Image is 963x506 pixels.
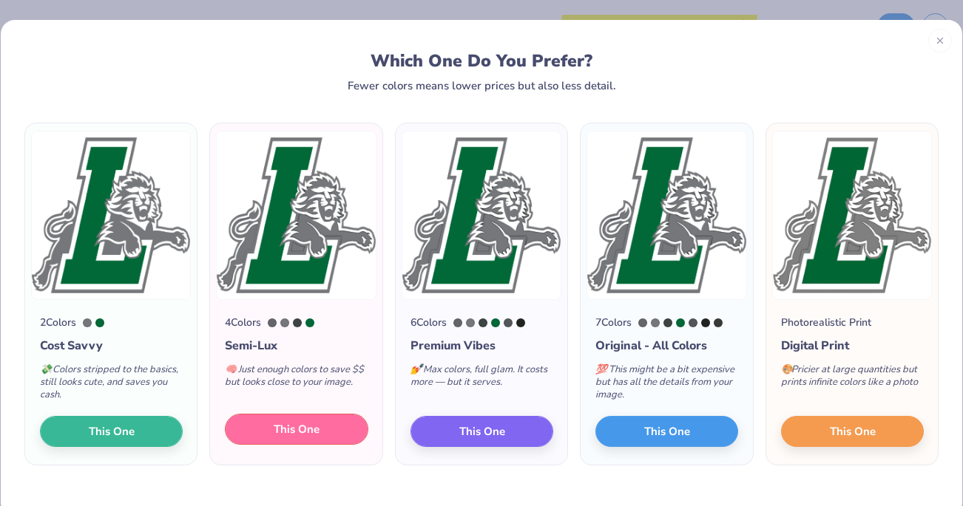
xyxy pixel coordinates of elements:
div: Max colors, full glam. It costs more — but it serves. [410,355,553,403]
div: Cool Gray 10 C [638,318,647,327]
div: 446 C [293,318,302,327]
div: Just enough colors to save $$ but looks close to your image. [225,355,368,403]
div: 7 Colors [595,315,632,330]
span: This One [829,423,875,440]
div: Cool Gray 9 C [280,318,289,327]
span: 🧠 [225,363,237,376]
img: 6 color option [402,131,561,300]
div: 425 C [689,318,697,327]
div: Original - All Colors [595,337,738,355]
span: 💅 [410,363,422,376]
div: Cool Gray 10 C [453,318,462,327]
div: 349 C [305,318,314,327]
div: 419 C [701,318,710,327]
div: 2 Colors [40,315,76,330]
div: Premium Vibes [410,337,553,355]
div: Photorealistic Print [781,315,871,330]
span: This One [644,423,690,440]
span: This One [459,423,505,440]
button: This One [595,416,738,447]
div: 446 C [663,318,672,327]
div: Cost Savvy [40,337,183,355]
div: 349 C [95,318,104,327]
span: 🎨 [781,363,793,376]
div: 447 C [714,318,723,327]
div: Semi-Lux [225,337,368,355]
span: This One [89,423,135,440]
div: Digital Print [781,337,924,355]
div: 425 C [504,318,513,327]
div: 6 Colors [410,315,447,330]
div: This might be a bit expensive but has all the details from your image. [595,355,738,416]
img: 2 color option [31,131,191,300]
div: 4 Colors [225,315,261,330]
div: Cool Gray 9 C [83,318,92,327]
button: This One [40,416,183,447]
div: Cool Gray 9 C [651,318,660,327]
div: 349 C [676,318,685,327]
div: 446 C [479,318,487,327]
div: Cool Gray 10 C [268,318,277,327]
div: 349 C [491,318,500,327]
span: 💯 [595,363,607,376]
div: Colors stripped to the basics, still looks cute, and saves you cash. [40,355,183,416]
img: 7 color option [587,131,746,300]
button: This One [781,416,924,447]
img: Photorealistic preview [772,131,932,300]
img: 4 color option [216,131,376,300]
button: This One [410,416,553,447]
div: Which One Do You Prefer? [41,51,922,71]
button: This One [225,414,368,445]
div: Pricier at large quantities but prints infinite colors like a photo [781,355,924,403]
span: This One [274,421,320,438]
div: Fewer colors means lower prices but also less detail. [348,80,616,92]
div: Cool Gray 9 C [466,318,475,327]
div: 419 C [516,318,525,327]
span: 💸 [40,363,52,376]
